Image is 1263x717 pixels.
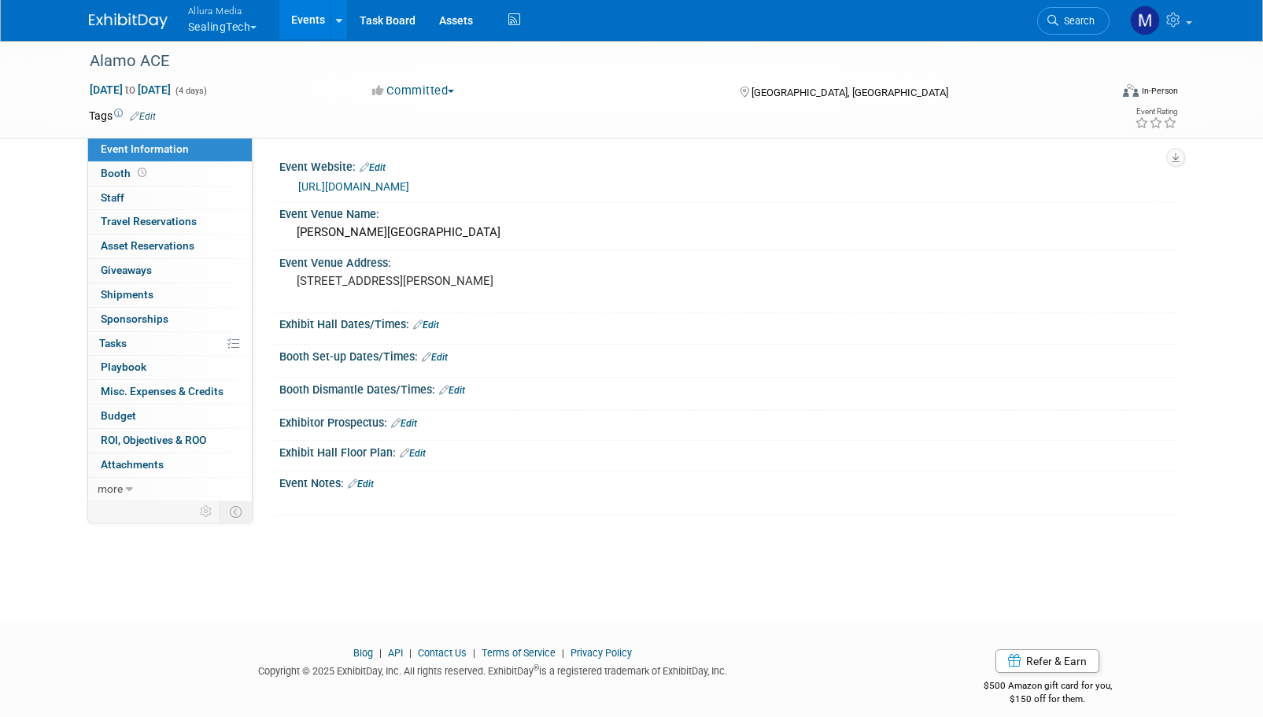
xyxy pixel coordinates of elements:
[921,669,1175,705] div: $500 Amazon gift card for you,
[89,108,156,124] td: Tags
[279,411,1175,431] div: Exhibitor Prospectus:
[101,385,223,397] span: Misc. Expenses & Credits
[220,501,252,522] td: Toggle Event Tabs
[101,167,150,179] span: Booth
[279,378,1175,398] div: Booth Dismantle Dates/Times:
[405,647,415,659] span: |
[391,418,417,429] a: Edit
[88,235,252,258] a: Asset Reservations
[101,312,168,325] span: Sponsorships
[367,83,460,99] button: Committed
[99,337,127,349] span: Tasks
[1135,108,1177,116] div: Event Rating
[1037,7,1110,35] a: Search
[439,385,465,396] a: Edit
[101,215,197,227] span: Travel Reservations
[101,434,206,446] span: ROI, Objectives & ROO
[469,647,479,659] span: |
[348,479,374,490] a: Edit
[88,453,252,477] a: Attachments
[413,320,439,331] a: Edit
[88,308,252,331] a: Sponsorships
[400,448,426,459] a: Edit
[571,647,632,659] a: Privacy Policy
[291,220,1163,245] div: [PERSON_NAME][GEOGRAPHIC_DATA]
[353,647,373,659] a: Blog
[1123,84,1139,97] img: Format-Inperson.png
[101,191,124,204] span: Staff
[130,111,156,122] a: Edit
[88,405,252,428] a: Budget
[279,441,1175,461] div: Exhibit Hall Floor Plan:
[388,647,403,659] a: API
[101,239,194,252] span: Asset Reservations
[88,478,252,501] a: more
[89,83,172,97] span: [DATE] [DATE]
[279,202,1175,222] div: Event Venue Name:
[88,283,252,307] a: Shipments
[279,155,1175,176] div: Event Website:
[297,274,635,288] pre: [STREET_ADDRESS][PERSON_NAME]
[101,264,152,276] span: Giveaways
[193,501,220,522] td: Personalize Event Tab Strip
[101,409,136,422] span: Budget
[84,47,1086,76] div: Alamo ACE
[188,2,257,19] span: Allura Media
[1141,85,1178,97] div: In-Person
[101,360,146,373] span: Playbook
[921,693,1175,706] div: $150 off for them.
[1058,15,1095,27] span: Search
[88,187,252,210] a: Staff
[101,288,153,301] span: Shipments
[534,663,539,672] sup: ®
[752,87,948,98] span: [GEOGRAPHIC_DATA], [GEOGRAPHIC_DATA]
[98,482,123,495] span: more
[360,162,386,173] a: Edit
[123,83,138,96] span: to
[279,345,1175,365] div: Booth Set-up Dates/Times:
[418,647,467,659] a: Contact Us
[89,660,898,678] div: Copyright © 2025 ExhibitDay, Inc. All rights reserved. ExhibitDay is a registered trademark of Ex...
[422,352,448,363] a: Edit
[88,380,252,404] a: Misc. Expenses & Credits
[298,180,409,193] a: [URL][DOMAIN_NAME]
[279,251,1175,271] div: Event Venue Address:
[279,471,1175,492] div: Event Notes:
[1130,6,1160,35] img: Max Fanwick
[89,13,168,29] img: ExhibitDay
[375,647,386,659] span: |
[482,647,556,659] a: Terms of Service
[1017,82,1179,105] div: Event Format
[995,649,1099,673] a: Refer & Earn
[558,647,568,659] span: |
[88,429,252,453] a: ROI, Objectives & ROO
[88,332,252,356] a: Tasks
[279,312,1175,333] div: Exhibit Hall Dates/Times:
[88,259,252,283] a: Giveaways
[101,142,189,155] span: Event Information
[174,86,207,96] span: (4 days)
[135,167,150,179] span: Booth not reserved yet
[88,356,252,379] a: Playbook
[101,458,164,471] span: Attachments
[88,210,252,234] a: Travel Reservations
[88,162,252,186] a: Booth
[88,138,252,161] a: Event Information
